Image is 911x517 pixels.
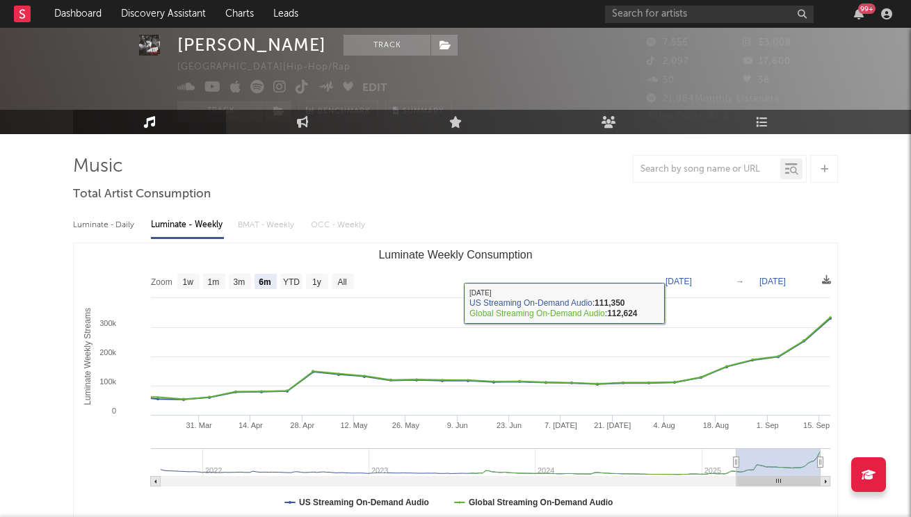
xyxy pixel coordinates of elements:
[634,164,780,175] input: Search by song name or URL
[736,277,744,286] text: →
[743,76,770,85] span: 38
[83,308,92,405] text: Luminate Weekly Streams
[647,38,688,47] span: 7,556
[647,57,689,66] span: 2,097
[337,277,346,287] text: All
[497,421,522,429] text: 23. Jun
[298,101,378,122] a: Benchmark
[392,421,420,429] text: 26. May
[177,101,264,122] button: Track
[666,277,692,286] text: [DATE]
[112,407,116,415] text: 0
[318,104,371,120] span: Benchmark
[447,421,468,429] text: 9. Jun
[299,498,429,507] text: US Streaming On-Demand Audio
[403,108,444,115] span: Summary
[858,3,876,14] div: 99 +
[208,277,220,287] text: 1m
[183,277,194,287] text: 1w
[594,421,631,429] text: 21. [DATE]
[99,319,116,327] text: 300k
[743,38,791,47] span: 53,008
[340,421,368,429] text: 12. May
[259,277,271,287] text: 6m
[743,57,791,66] span: 17,600
[362,80,387,97] button: Edit
[545,421,577,429] text: 7. [DATE]
[239,421,263,429] text: 14. Apr
[99,348,116,356] text: 200k
[378,249,532,261] text: Luminate Weekly Consumption
[385,101,451,122] button: Summary
[177,59,366,76] div: [GEOGRAPHIC_DATA] | Hip-Hop/Rap
[703,421,729,429] text: 18. Aug
[290,421,314,429] text: 28. Apr
[854,8,864,19] button: 99+
[647,76,675,85] span: 50
[99,377,116,386] text: 100k
[234,277,245,287] text: 3m
[757,421,779,429] text: 1. Sep
[73,213,137,237] div: Luminate - Daily
[186,421,212,429] text: 31. Mar
[151,277,172,287] text: Zoom
[759,277,786,286] text: [DATE]
[469,498,613,507] text: Global Streaming On-Demand Audio
[283,277,300,287] text: YTD
[803,421,830,429] text: 15. Sep
[177,35,326,56] div: [PERSON_NAME]
[647,95,780,104] span: 21,864 Monthly Listeners
[312,277,321,287] text: 1y
[73,186,211,203] span: Total Artist Consumption
[151,213,224,237] div: Luminate - Weekly
[605,6,814,23] input: Search for artists
[344,35,430,56] button: Track
[653,421,675,429] text: 4. Aug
